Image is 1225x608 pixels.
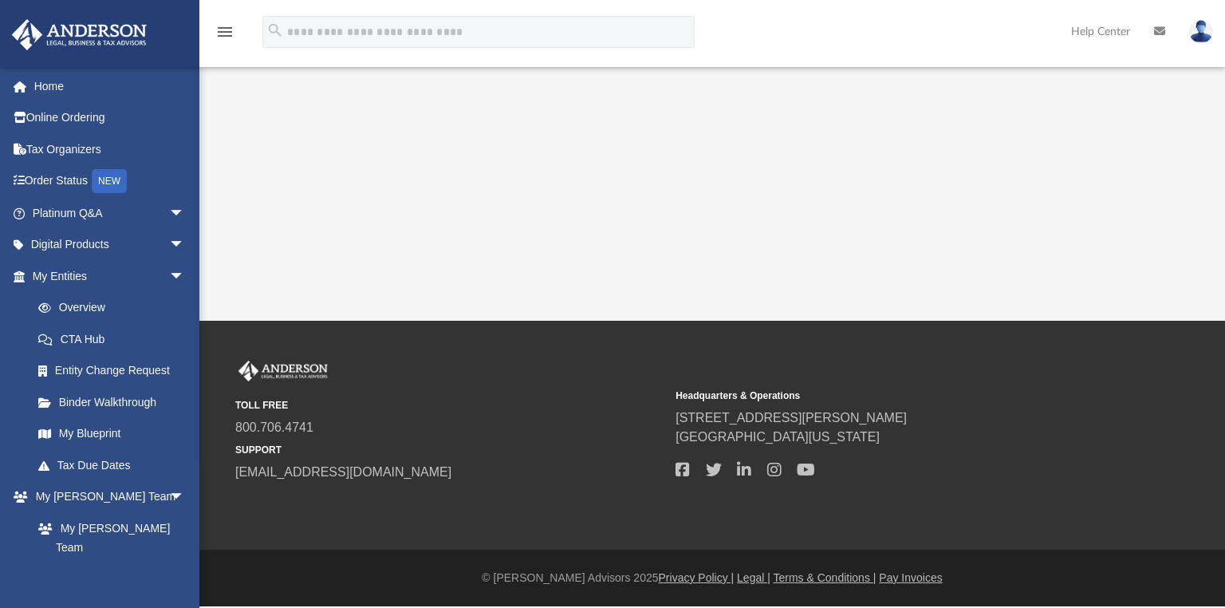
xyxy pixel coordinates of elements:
i: menu [215,22,234,41]
a: My Entitiesarrow_drop_down [11,260,209,292]
small: SUPPORT [235,443,664,457]
a: My [PERSON_NAME] Team [22,512,193,563]
span: arrow_drop_down [169,481,201,514]
a: 800.706.4741 [235,420,313,434]
a: Home [11,70,209,102]
span: arrow_drop_down [169,197,201,230]
a: CTA Hub [22,323,209,355]
i: search [266,22,284,39]
a: Overview [22,292,209,324]
img: User Pic [1189,20,1213,43]
a: Platinum Q&Aarrow_drop_down [11,197,209,229]
a: [GEOGRAPHIC_DATA][US_STATE] [676,430,880,444]
a: Tax Organizers [11,133,209,165]
a: Legal | [737,571,770,584]
div: © [PERSON_NAME] Advisors 2025 [199,570,1225,586]
a: My Blueprint [22,418,201,450]
a: [EMAIL_ADDRESS][DOMAIN_NAME] [235,465,451,479]
a: My [PERSON_NAME] Teamarrow_drop_down [11,481,201,513]
img: Anderson Advisors Platinum Portal [235,361,331,381]
a: Pay Invoices [879,571,942,584]
a: Online Ordering [11,102,209,134]
a: Order StatusNEW [11,165,209,198]
a: Tax Due Dates [22,449,209,481]
a: [STREET_ADDRESS][PERSON_NAME] [676,411,907,424]
div: NEW [92,169,127,193]
a: Binder Walkthrough [22,386,209,418]
img: Anderson Advisors Platinum Portal [7,19,152,50]
span: arrow_drop_down [169,229,201,262]
span: arrow_drop_down [169,260,201,293]
small: Headquarters & Operations [676,389,1105,403]
a: Terms & Conditions | [774,571,876,584]
a: menu [215,30,234,41]
a: Digital Productsarrow_drop_down [11,229,209,261]
a: Privacy Policy | [659,571,735,584]
small: TOLL FREE [235,398,664,413]
a: Entity Change Request [22,355,209,387]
